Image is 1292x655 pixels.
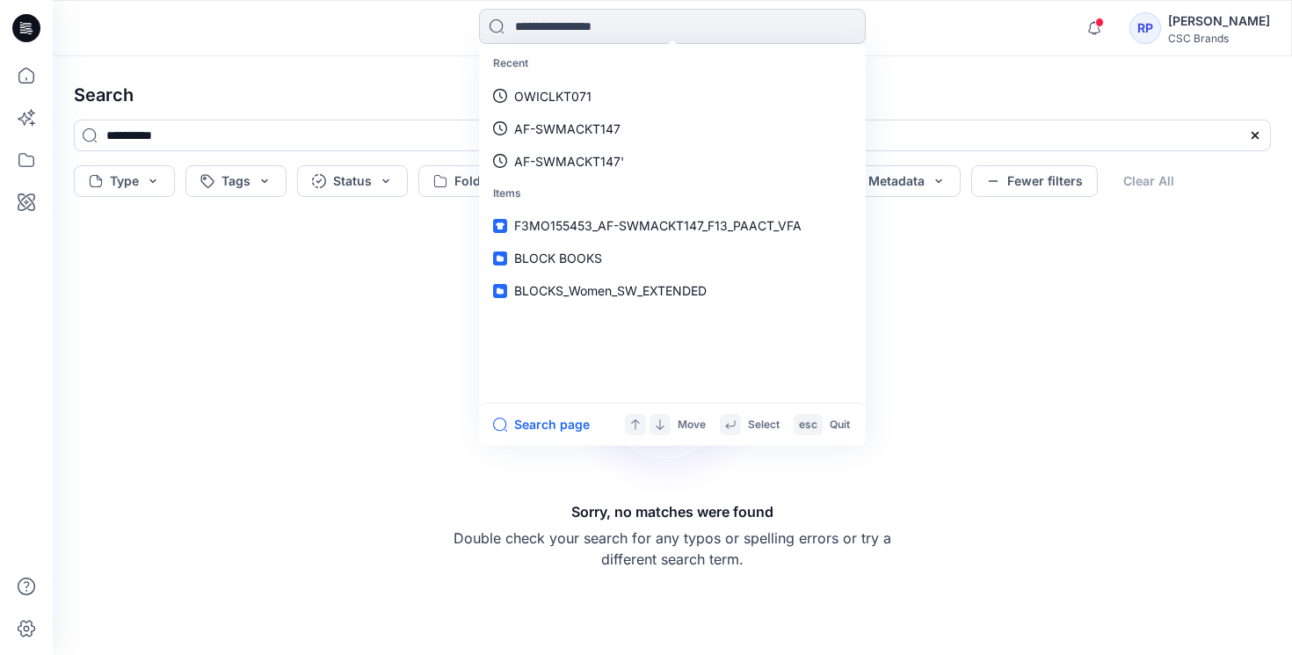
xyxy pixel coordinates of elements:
[483,209,862,242] a: F3MO155453_AF-SWMACKT147_F13_PAACT_VFA
[185,165,287,197] button: Tags
[832,165,961,197] button: Metadata
[483,242,862,274] a: BLOCK BOOKS
[514,87,592,106] p: OWICLKT071
[483,178,862,210] p: Items
[514,120,621,138] p: AF-SWMACKT147
[971,165,1098,197] button: Fewer filters
[678,416,706,434] p: Move
[514,283,707,298] span: BLOCKS_Women_SW_EXTENDED
[748,416,780,434] p: Select
[418,165,529,197] button: Folder
[571,501,773,522] h5: Sorry, no matches were found
[514,251,602,266] span: BLOCK BOOKS
[514,218,802,233] span: F3MO155453_AF-SWMACKT147_F13_PAACT_VFA
[60,70,1285,120] h4: Search
[1168,11,1270,32] div: [PERSON_NAME]
[483,80,862,113] a: OWICLKT071
[297,165,408,197] button: Status
[483,145,862,178] a: AF-SWMACKT147'
[453,528,892,570] p: Double check your search for any typos or spelling errors or try a different search term.
[74,165,175,197] button: Type
[799,416,817,434] p: esc
[483,274,862,307] a: BLOCKS_Women_SW_EXTENDED
[483,47,862,80] p: Recent
[1168,32,1270,45] div: CSC Brands
[493,414,590,435] button: Search page
[483,113,862,145] a: AF-SWMACKT147
[1129,12,1161,44] div: RP
[514,152,624,171] p: AF-SWMACKT147'
[830,416,850,434] p: Quit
